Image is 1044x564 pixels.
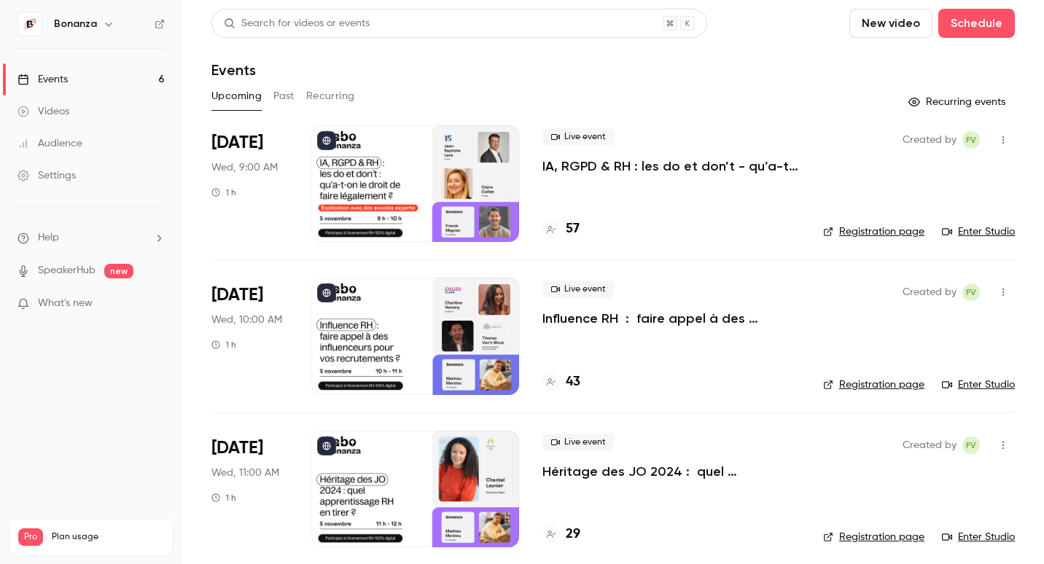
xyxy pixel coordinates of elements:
button: New video [849,9,932,38]
span: FV [966,131,976,149]
a: Registration page [823,377,924,392]
span: Pro [18,528,43,546]
iframe: Noticeable Trigger [147,297,165,310]
a: Registration page [823,530,924,544]
h1: Events [211,61,256,79]
h6: Bonanza [54,17,97,31]
button: Schedule [938,9,1015,38]
span: Wed, 11:00 AM [211,466,279,480]
a: Enter Studio [942,224,1015,239]
span: Created by [903,436,957,454]
div: 1 h [211,339,236,350]
span: What's new [38,296,93,311]
div: 1 h [211,492,236,504]
span: FV [966,436,976,454]
span: Created by [903,283,957,301]
div: Nov 5 Wed, 11:00 AM (Europe/Paris) [211,431,288,547]
span: Live event [542,434,615,451]
span: Created by [903,131,957,149]
a: Héritage des JO 2024 : quel apprentissage RH en tirer ? [542,463,800,480]
span: FV [966,283,976,301]
li: help-dropdown-opener [17,230,165,246]
div: Events [17,72,68,87]
h4: 57 [566,219,580,239]
a: SpeakerHub [38,263,96,278]
span: Plan usage [52,531,164,543]
div: Audience [17,136,82,151]
div: Videos [17,104,69,119]
a: 57 [542,219,580,239]
a: 29 [542,525,580,544]
span: [DATE] [211,436,263,460]
span: [DATE] [211,131,263,154]
span: Live event [542,128,615,146]
button: Recurring events [902,90,1015,114]
a: IA, RGPD & RH : les do et don’t - qu’a-t-on le droit de faire légalement ? [542,157,800,175]
h4: 43 [566,372,580,392]
span: Fabio Vilarinho [962,436,980,454]
span: Fabio Vilarinho [962,131,980,149]
div: Settings [17,168,76,183]
div: Nov 5 Wed, 9:00 AM (Europe/Paris) [211,125,288,242]
button: Upcoming [211,85,262,108]
div: Nov 5 Wed, 10:00 AM (Europe/Paris) [211,278,288,394]
h4: 29 [566,525,580,544]
span: Wed, 10:00 AM [211,313,282,327]
div: 1 h [211,187,236,198]
a: Enter Studio [942,530,1015,544]
button: Past [273,85,295,108]
span: new [104,264,133,278]
span: Live event [542,281,615,298]
a: 43 [542,372,580,392]
img: Bonanza [18,12,42,36]
span: [DATE] [211,283,263,307]
span: Help [38,230,59,246]
a: Registration page [823,224,924,239]
a: Enter Studio [942,377,1015,392]
a: Influence RH : faire appel à des influenceurs pour vos recrutements ? [542,310,800,327]
button: Recurring [306,85,355,108]
div: Search for videos or events [224,16,370,31]
span: Wed, 9:00 AM [211,160,278,175]
span: Fabio Vilarinho [962,283,980,301]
